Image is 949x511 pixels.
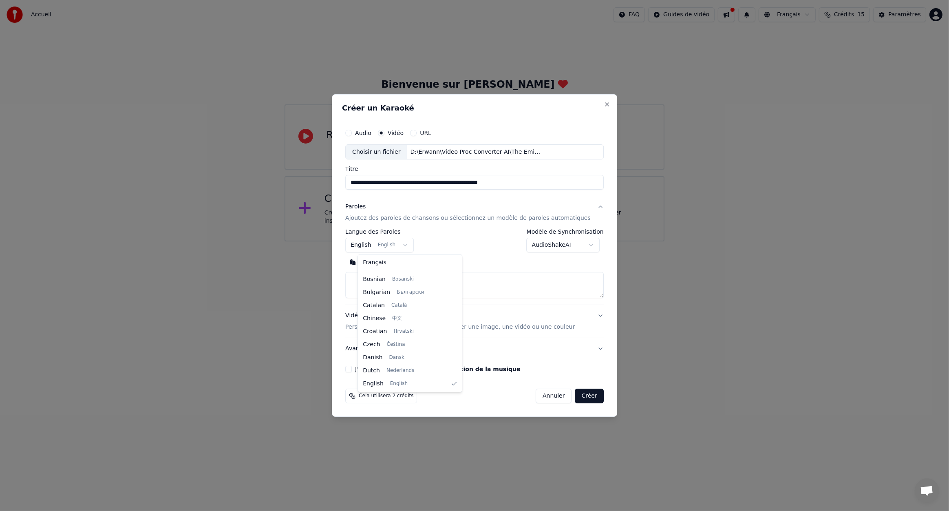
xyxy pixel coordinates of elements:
span: Croatian [363,327,387,336]
span: Čeština [387,341,405,348]
span: Danish [363,354,382,362]
span: Chinese [363,314,386,323]
span: Bosnian [363,275,386,283]
span: Dansk [389,354,404,361]
span: English [390,380,408,387]
span: 中文 [392,315,402,322]
span: Català [391,302,407,309]
span: English [363,380,384,388]
span: Български [397,289,424,296]
span: Nederlands [386,367,414,374]
span: Bulgarian [363,288,390,296]
span: Catalan [363,301,385,310]
span: Français [363,259,386,267]
span: Czech [363,341,380,349]
span: Bosanski [392,276,414,283]
span: Dutch [363,367,380,375]
span: Hrvatski [393,328,414,335]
